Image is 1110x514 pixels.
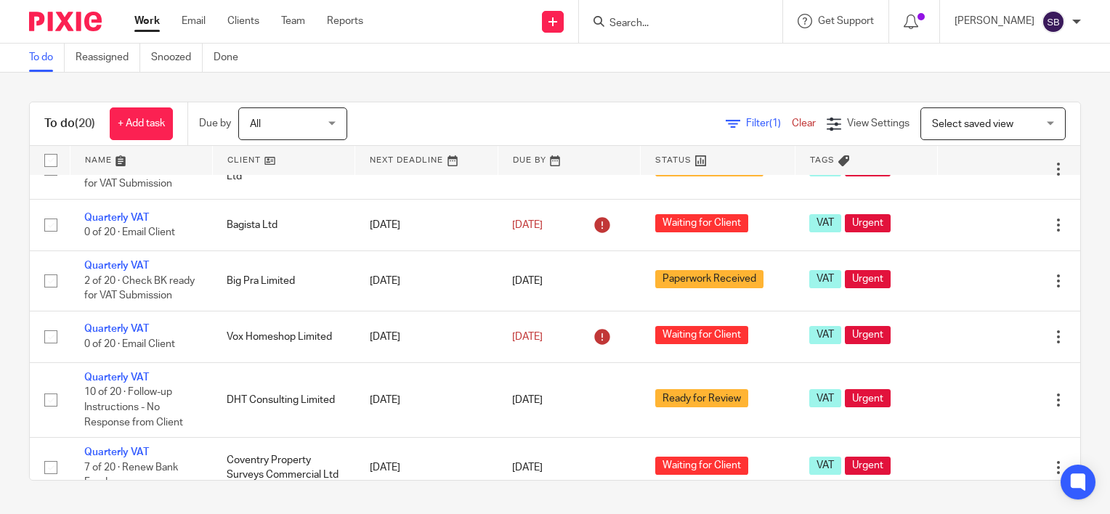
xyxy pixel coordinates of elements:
[84,276,195,301] span: 2 of 20 · Check BK ready for VAT Submission
[182,14,206,28] a: Email
[818,16,874,26] span: Get Support
[84,388,183,428] span: 10 of 20 · Follow-up Instructions - No Response from Client
[746,118,792,128] span: Filter
[84,324,149,334] a: Quarterly VAT
[512,332,543,342] span: [DATE]
[44,116,95,131] h1: To do
[1042,10,1065,33] img: svg%3E
[845,214,891,232] span: Urgent
[214,44,249,72] a: Done
[29,12,102,31] img: Pixie
[84,227,175,237] span: 0 of 20 · Email Client
[845,389,891,407] span: Urgent
[655,270,763,288] span: Paperwork Received
[355,363,498,438] td: [DATE]
[655,457,748,475] span: Waiting for Client
[212,199,355,250] td: Bagista Ltd
[845,270,891,288] span: Urgent
[84,447,149,457] a: Quarterly VAT
[355,311,498,362] td: [DATE]
[845,326,891,344] span: Urgent
[355,251,498,311] td: [DATE]
[281,14,305,28] a: Team
[84,164,195,189] span: 2 of 20 · Check BK ready for VAT Submission
[655,389,748,407] span: Ready for Review
[955,14,1034,28] p: [PERSON_NAME]
[847,118,910,128] span: View Settings
[809,457,841,475] span: VAT
[76,44,140,72] a: Reassigned
[75,118,95,129] span: (20)
[809,389,841,407] span: VAT
[809,326,841,344] span: VAT
[932,119,1013,129] span: Select saved view
[84,339,175,349] span: 0 of 20 · Email Client
[84,261,149,271] a: Quarterly VAT
[250,119,261,129] span: All
[512,462,543,473] span: [DATE]
[810,156,835,164] span: Tags
[355,199,498,250] td: [DATE]
[809,270,841,288] span: VAT
[199,116,231,131] p: Due by
[355,438,498,497] td: [DATE]
[212,251,355,311] td: Big Pra Limited
[134,14,160,28] a: Work
[227,14,259,28] a: Clients
[29,44,65,72] a: To do
[110,107,173,140] a: + Add task
[212,438,355,497] td: Coventry Property Surveys Commercial Ltd
[84,462,178,488] span: 7 of 20 · Renew Bank Feed
[809,214,841,232] span: VAT
[792,118,816,128] a: Clear
[655,214,748,232] span: Waiting for Client
[212,363,355,438] td: DHT Consulting Limited
[512,220,543,230] span: [DATE]
[212,311,355,362] td: Vox Homeshop Limited
[655,326,748,344] span: Waiting for Client
[84,213,149,223] a: Quarterly VAT
[845,457,891,475] span: Urgent
[769,118,781,128] span: (1)
[84,372,149,383] a: Quarterly VAT
[512,276,543,286] span: [DATE]
[151,44,203,72] a: Snoozed
[327,14,363,28] a: Reports
[512,395,543,405] span: [DATE]
[608,17,739,30] input: Search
